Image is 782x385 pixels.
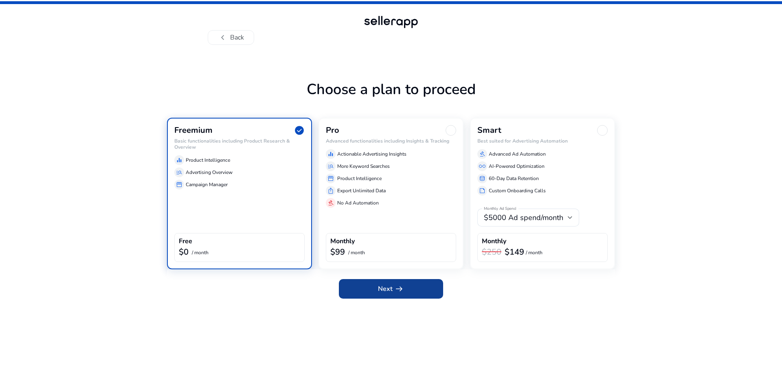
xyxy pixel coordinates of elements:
[337,187,386,194] p: Export Unlimited Data
[526,250,543,255] p: / month
[378,284,404,294] span: Next
[186,169,233,176] p: Advertising Overview
[339,279,443,299] button: Nextarrow_right_alt
[179,246,189,257] b: $0
[327,187,334,194] span: ios_share
[326,138,456,144] h6: Advanced functionalities including Insights & Tracking
[482,238,506,245] h4: Monthly
[176,157,182,163] span: equalizer
[174,125,213,135] h3: Freemium
[176,181,182,188] span: storefront
[186,156,230,164] p: Product Intelligence
[186,181,228,188] p: Campaign Manager
[348,250,365,255] p: / month
[479,163,485,169] span: all_inclusive
[489,163,545,170] p: AI-Powered Optimization
[479,175,485,182] span: database
[326,125,339,135] h3: Pro
[176,169,182,176] span: manage_search
[489,187,546,194] p: Custom Onboarding Calls
[179,238,192,245] h4: Free
[294,125,305,136] span: check_circle
[174,138,305,150] h6: Basic functionalities including Product Research & Overview
[337,175,382,182] p: Product Intelligence
[484,213,563,222] span: $5000 Ad spend/month
[479,151,485,157] span: gavel
[337,150,406,158] p: Actionable Advertising Insights
[394,284,404,294] span: arrow_right_alt
[327,175,334,182] span: storefront
[327,200,334,206] span: gavel
[505,246,524,257] b: $149
[482,247,501,257] h3: $250
[477,125,501,135] h3: Smart
[484,206,516,212] mat-label: Monthly Ad Spend
[327,163,334,169] span: manage_search
[489,175,539,182] p: 60-Day Data Retention
[479,187,485,194] span: summarize
[330,238,355,245] h4: Monthly
[337,199,379,207] p: No Ad Automation
[167,81,615,118] h1: Choose a plan to proceed
[477,138,608,144] h6: Best suited for Advertising Automation
[192,250,209,255] p: / month
[330,246,345,257] b: $99
[327,151,334,157] span: equalizer
[218,33,228,42] span: chevron_left
[337,163,390,170] p: More Keyword Searches
[208,30,254,45] button: chevron_leftBack
[489,150,546,158] p: Advanced Ad Automation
